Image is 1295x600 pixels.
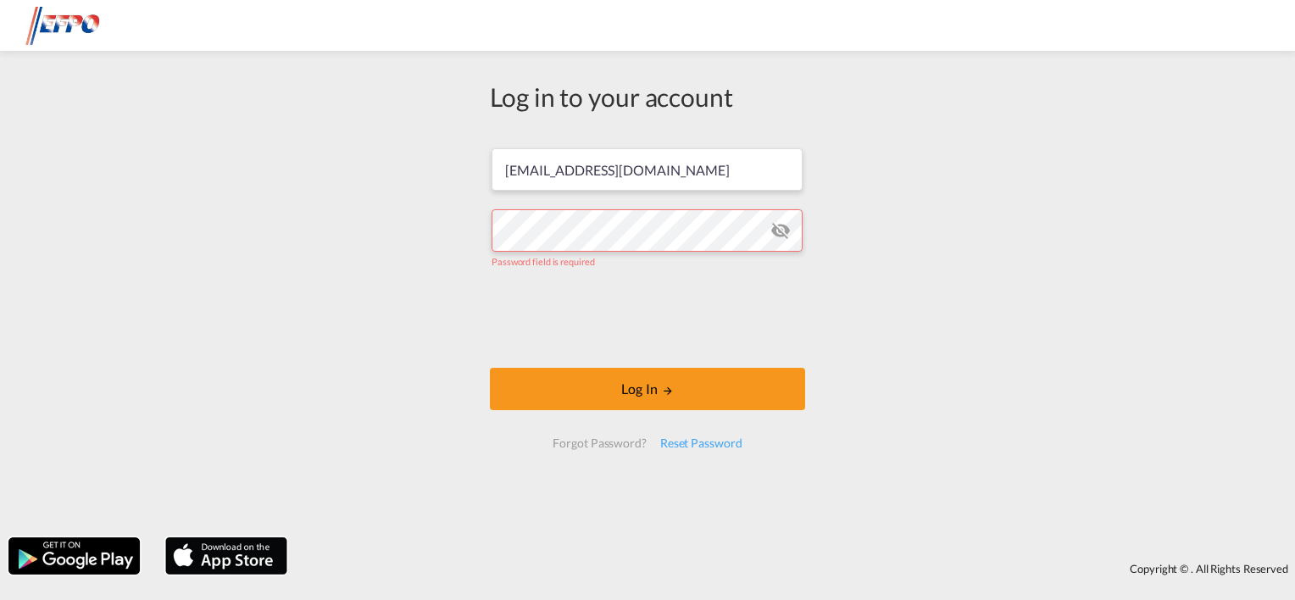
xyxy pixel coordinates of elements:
button: LOGIN [490,368,805,410]
div: Forgot Password? [546,428,653,458]
div: Log in to your account [490,79,805,114]
img: d38966e06f5511efa686cdb0e1f57a29.png [25,7,140,45]
img: apple.png [164,536,289,576]
iframe: reCAPTCHA [519,285,776,351]
div: Reset Password [653,428,749,458]
div: Copyright © . All Rights Reserved [296,554,1295,583]
md-icon: icon-eye-off [770,220,791,241]
img: google.png [7,536,142,576]
span: Password field is required [492,256,594,267]
input: Enter email/phone number [492,148,803,191]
